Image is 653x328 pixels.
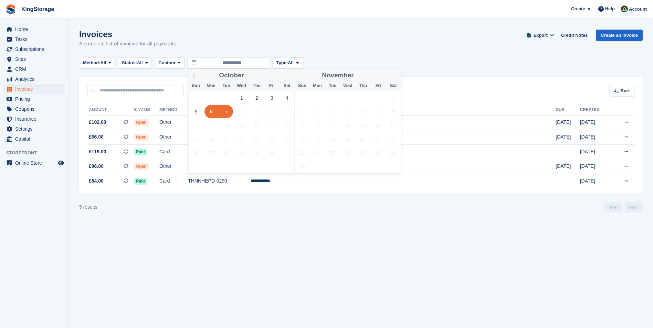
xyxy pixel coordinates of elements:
[159,115,188,130] td: Other
[341,146,354,160] span: November 26, 2025
[159,174,188,188] td: Card
[15,158,56,168] span: Online Store
[341,132,354,146] span: November 19, 2025
[3,54,65,64] a: menu
[189,146,203,160] span: October 26, 2025
[326,146,339,160] span: November 25, 2025
[3,104,65,114] a: menu
[155,57,184,69] button: Custom
[134,119,149,126] span: Open
[310,119,324,132] span: November 10, 2025
[556,130,580,145] td: [DATE]
[371,119,385,132] span: November 14, 2025
[234,84,249,88] span: Wed
[3,74,65,84] a: menu
[204,119,218,132] span: October 13, 2025
[355,84,370,88] span: Thu
[310,84,325,88] span: Mon
[250,132,263,146] span: October 23, 2025
[235,119,248,132] span: October 15, 2025
[580,105,611,116] th: Created
[15,34,56,44] span: Tasks
[118,57,152,69] button: Status: All
[265,105,278,118] span: October 10, 2025
[3,94,65,104] a: menu
[295,160,309,173] span: November 30, 2025
[341,105,354,118] span: November 5, 2025
[3,34,65,44] a: menu
[356,132,369,146] span: November 20, 2025
[134,178,147,185] span: Paid
[79,57,115,69] button: Method: All
[265,146,278,160] span: October 31, 2025
[251,105,556,116] th: Customer
[122,59,137,66] span: Status:
[322,72,354,79] span: November
[3,114,65,124] a: menu
[580,174,611,188] td: [DATE]
[280,119,294,132] span: October 18, 2025
[556,115,580,130] td: [DATE]
[159,159,188,174] td: Other
[295,146,309,160] span: November 23, 2025
[159,105,188,116] th: Method
[189,119,203,132] span: October 12, 2025
[250,91,263,105] span: October 2, 2025
[273,57,303,69] button: Type: All
[220,105,233,118] span: October 7, 2025
[580,115,611,130] td: [DATE]
[204,146,218,160] span: October 27, 2025
[250,105,263,118] span: October 9, 2025
[264,84,280,88] span: Fri
[89,119,106,126] span: £102.00
[250,146,263,160] span: October 30, 2025
[603,202,644,212] nav: Page
[15,64,56,74] span: CRM
[295,119,309,132] span: November 9, 2025
[15,104,56,114] span: Coupons
[621,87,630,94] span: Sort
[159,144,188,159] td: Card
[189,132,203,146] span: October 19, 2025
[356,105,369,118] span: November 6, 2025
[340,84,355,88] span: Wed
[15,54,56,64] span: Sites
[356,146,369,160] span: November 27, 2025
[15,74,56,84] span: Analytics
[556,105,580,116] th: Due
[265,132,278,146] span: October 24, 2025
[604,202,622,212] a: Previous
[371,132,385,146] span: November 21, 2025
[203,84,219,88] span: Mon
[386,132,400,146] span: November 22, 2025
[310,132,324,146] span: November 17, 2025
[280,84,295,88] span: Sat
[6,150,69,156] span: Storefront
[15,94,56,104] span: Pricing
[295,84,310,88] span: Sun
[15,44,56,54] span: Subscriptions
[295,105,309,118] span: November 2, 2025
[310,146,324,160] span: November 24, 2025
[265,119,278,132] span: October 17, 2025
[204,105,218,118] span: October 6, 2025
[134,134,149,141] span: Open
[326,132,339,146] span: November 18, 2025
[219,72,244,79] span: October
[134,105,159,116] th: Status
[605,6,615,12] span: Help
[15,124,56,134] span: Settings
[3,124,65,134] a: menu
[556,159,580,174] td: [DATE]
[134,163,149,170] span: Open
[220,119,233,132] span: October 14, 2025
[280,132,294,146] span: October 25, 2025
[15,84,56,94] span: Invoices
[15,114,56,124] span: Insurance
[89,133,104,141] span: £66.00
[137,59,143,66] span: All
[596,30,643,41] a: Create an Invoice
[220,146,233,160] span: October 28, 2025
[249,84,264,88] span: Thu
[534,32,548,39] span: Export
